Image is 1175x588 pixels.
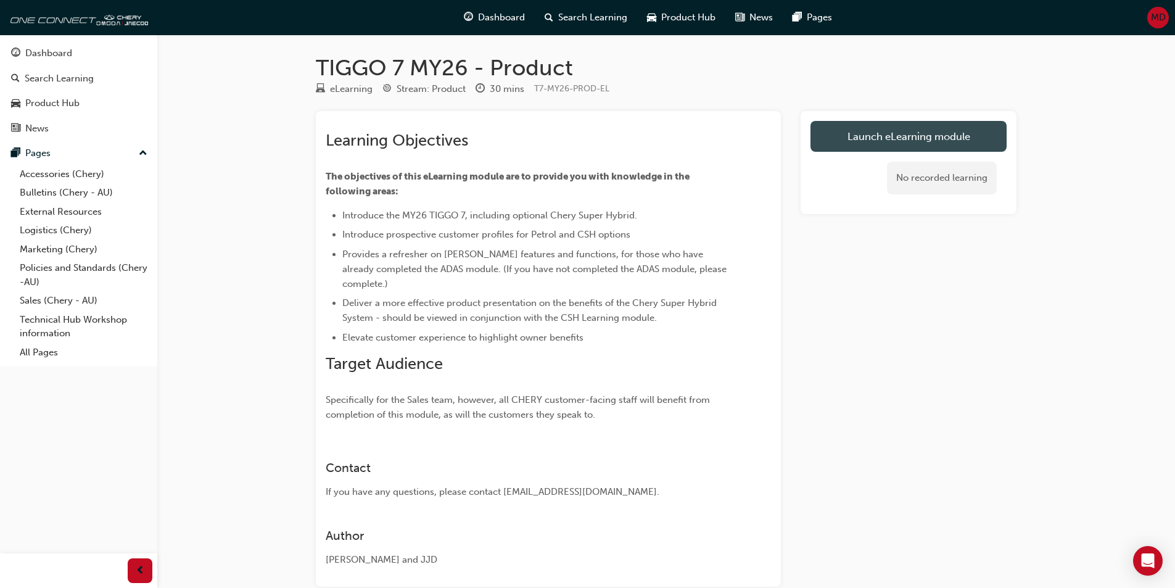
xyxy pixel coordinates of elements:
[15,202,152,222] a: External Resources
[6,5,148,30] img: oneconnect
[136,563,145,579] span: prev-icon
[637,5,725,30] a: car-iconProduct Hub
[5,142,152,165] button: Pages
[342,249,729,289] span: Provides a refresher on [PERSON_NAME] features and functions, for those who have already complete...
[330,82,373,96] div: eLearning
[661,10,715,25] span: Product Hub
[326,529,727,543] h3: Author
[11,73,20,85] span: search-icon
[397,82,466,96] div: Stream: Product
[783,5,842,30] a: pages-iconPages
[476,81,524,97] div: Duration
[326,171,691,197] span: The objectives of this eLearning module are to provide you with knowledge in the following areas:
[342,229,630,240] span: Introduce prospective customer profiles for Petrol and CSH options
[15,291,152,310] a: Sales (Chery - AU)
[326,553,727,567] div: [PERSON_NAME] and JJD
[25,146,51,160] div: Pages
[342,210,637,221] span: Introduce the MY26 TIGGO 7, including optional Chery Super Hybrid.
[5,42,152,65] a: Dashboard
[11,48,20,59] span: guage-icon
[464,10,473,25] span: guage-icon
[326,461,727,475] h3: Contact
[15,240,152,259] a: Marketing (Chery)
[810,121,1007,152] a: Launch eLearning module
[342,297,719,323] span: Deliver a more effective product presentation on the benefits of the Chery Super Hybrid System - ...
[25,46,72,60] div: Dashboard
[793,10,802,25] span: pages-icon
[490,82,524,96] div: 30 mins
[5,39,152,142] button: DashboardSearch LearningProduct HubNews
[15,310,152,343] a: Technical Hub Workshop information
[5,117,152,140] a: News
[25,72,94,86] div: Search Learning
[1133,546,1163,576] div: Open Intercom Messenger
[316,81,373,97] div: Type
[139,146,147,162] span: up-icon
[5,67,152,90] a: Search Learning
[326,354,443,373] span: Target Audience
[5,92,152,115] a: Product Hub
[807,10,832,25] span: Pages
[735,10,744,25] span: news-icon
[749,10,773,25] span: News
[15,221,152,240] a: Logistics (Chery)
[15,183,152,202] a: Bulletins (Chery - AU)
[15,165,152,184] a: Accessories (Chery)
[15,343,152,362] a: All Pages
[725,5,783,30] a: news-iconNews
[11,148,20,159] span: pages-icon
[476,84,485,95] span: clock-icon
[382,84,392,95] span: target-icon
[454,5,535,30] a: guage-iconDashboard
[478,10,525,25] span: Dashboard
[1151,10,1166,25] span: MD
[545,10,553,25] span: search-icon
[25,122,49,136] div: News
[15,259,152,291] a: Policies and Standards (Chery -AU)
[1147,7,1169,28] button: MD
[535,5,637,30] a: search-iconSearch Learning
[326,394,712,420] span: Specifically for the Sales team, however, all CHERY customer-facing staff will benefit from compl...
[558,10,627,25] span: Search Learning
[534,83,609,94] span: Learning resource code
[316,84,325,95] span: learningResourceType_ELEARNING-icon
[647,10,656,25] span: car-icon
[887,162,997,194] div: No recorded learning
[326,485,727,499] div: If you have any questions, please contact [EMAIL_ADDRESS][DOMAIN_NAME].
[11,123,20,135] span: news-icon
[316,54,1016,81] h1: TIGGO 7 MY26 - Product
[11,98,20,109] span: car-icon
[382,81,466,97] div: Stream
[342,332,583,343] span: Elevate customer experience to highlight owner benefits
[25,96,80,110] div: Product Hub
[326,131,468,150] span: Learning Objectives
